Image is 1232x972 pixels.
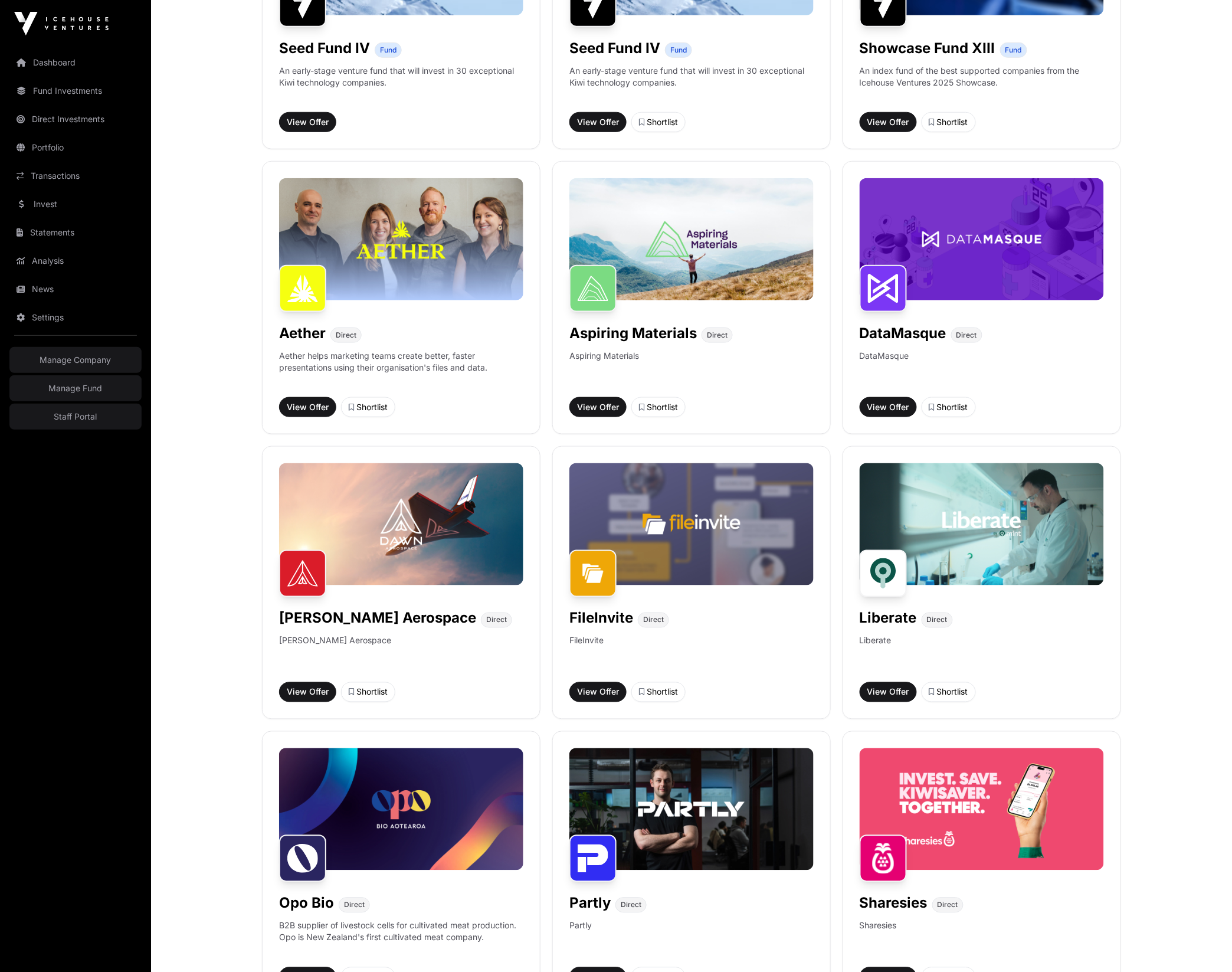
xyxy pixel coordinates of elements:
button: View Offer [569,682,627,702]
img: Icehouse Ventures Logo [14,12,109,35]
span: View Offer [287,116,329,128]
a: Fund Investments [9,78,142,104]
span: Direct [643,616,664,625]
h1: Partly [569,894,611,913]
img: Sharesies-Banner.jpg [860,748,1104,870]
div: Shortlist [349,686,388,698]
span: View Offer [577,116,619,128]
h1: Aspiring Materials [569,324,697,343]
button: Shortlist [922,112,976,132]
span: Direct [956,330,977,340]
span: View Offer [867,686,909,698]
a: Manage Fund [9,375,142,401]
span: Fund [380,45,397,55]
span: View Offer [577,686,619,698]
button: View Offer [569,397,627,417]
h1: Aether [279,324,326,343]
h1: Opo Bio [279,894,334,913]
h1: Seed Fund IV [279,39,370,58]
img: Opo-Bio-Banner.jpg [279,748,523,870]
iframe: Chat Widget [1173,915,1232,972]
span: Direct [486,616,507,625]
span: Fund [670,45,687,55]
img: Aether-Banner.jpg [279,178,523,300]
img: DataMasque [860,265,907,312]
img: Dawn-Banner.jpg [279,463,523,585]
span: Direct [344,901,365,910]
h1: FileInvite [569,609,633,628]
img: Aspiring-Banner.jpg [569,178,814,300]
p: Aspiring Materials [569,350,639,388]
span: View Offer [867,401,909,413]
a: Portfolio [9,135,142,161]
button: Shortlist [631,682,686,702]
div: Shortlist [349,401,388,413]
p: FileInvite [569,635,604,673]
p: Aether helps marketing teams create better, faster presentations using their organisation's files... [279,350,523,388]
button: Shortlist [922,397,976,417]
span: Direct [707,330,728,340]
button: View Offer [279,397,336,417]
img: Sharesies [860,835,907,882]
div: Shortlist [639,116,678,128]
button: View Offer [569,112,627,132]
h1: Showcase Fund XIII [860,39,995,58]
a: Manage Company [9,347,142,373]
p: [PERSON_NAME] Aerospace [279,635,391,673]
span: Direct [938,901,958,910]
a: Dashboard [9,50,142,76]
h1: Sharesies [860,894,928,913]
span: View Offer [287,686,329,698]
h1: Seed Fund IV [569,39,660,58]
div: Shortlist [929,401,968,413]
div: Shortlist [929,116,968,128]
a: Statements [9,220,142,246]
button: View Offer [860,682,917,702]
button: Shortlist [631,112,686,132]
img: Dawn Aerospace [279,550,326,597]
a: Staff Portal [9,404,142,430]
a: Transactions [9,163,142,189]
div: Shortlist [639,401,678,413]
button: View Offer [279,112,336,132]
img: Liberate-Banner.jpg [860,463,1104,585]
button: Shortlist [922,682,976,702]
a: Direct Investments [9,106,142,132]
span: Direct [927,616,948,625]
h1: Liberate [860,609,917,628]
button: View Offer [860,397,917,417]
p: An index fund of the best supported companies from the Icehouse Ventures 2025 Showcase. [860,65,1104,89]
span: View Offer [287,401,329,413]
p: An early-stage venture fund that will invest in 30 exceptional Kiwi technology companies. [279,65,523,89]
img: Opo Bio [279,835,326,882]
div: Shortlist [639,686,678,698]
p: Sharesies [860,920,897,958]
button: View Offer [860,112,917,132]
h1: DataMasque [860,324,946,343]
p: An early-stage venture fund that will invest in 30 exceptional Kiwi technology companies. [569,65,814,89]
a: Settings [9,305,142,330]
img: Partly [569,835,617,882]
a: Analysis [9,248,142,274]
p: Liberate [860,635,892,673]
h1: [PERSON_NAME] Aerospace [279,609,476,628]
span: View Offer [577,401,619,413]
button: Shortlist [341,682,395,702]
button: Shortlist [341,397,395,417]
span: Fund [1005,45,1022,55]
img: DataMasque-Banner.jpg [860,178,1104,300]
button: View Offer [279,682,336,702]
div: Shortlist [929,686,968,698]
img: File-Invite-Banner.jpg [569,463,814,585]
img: Liberate [860,550,907,597]
span: Direct [336,330,356,340]
span: Direct [621,901,641,910]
